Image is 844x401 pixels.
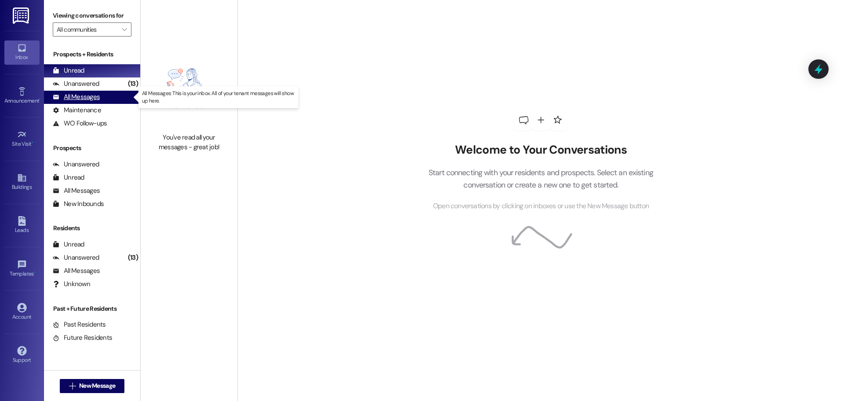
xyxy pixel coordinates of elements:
div: Unread [53,173,84,182]
a: Buildings [4,170,40,194]
button: New Message [60,379,125,393]
div: Past + Future Residents [44,304,140,313]
div: All Messages [53,186,100,195]
div: Future Residents [53,333,112,342]
div: Residents [44,224,140,233]
div: Unanswered [53,253,99,262]
div: All Messages [53,92,100,102]
a: Leads [4,213,40,237]
div: Past Residents [53,320,106,329]
div: Unanswered [53,79,99,88]
div: Unknown [53,280,90,289]
span: Open conversations by clicking on inboxes or use the New Message button [433,201,649,212]
i:  [69,383,76,390]
div: Maintenance [53,106,101,115]
div: Prospects [44,143,140,153]
p: All Messages: This is your inbox. All of your tenant messages will show up here. [142,90,295,105]
div: WO Follow-ups [53,119,107,128]
div: (13) [126,77,140,91]
i:  [122,26,127,33]
p: Start connecting with your residents and prospects. Select an existing conversation or create a n... [415,166,666,191]
a: Support [4,343,40,367]
span: New Message [79,381,115,390]
a: Site Visit • [4,127,40,151]
a: Templates • [4,257,40,281]
span: • [39,96,40,103]
span: • [32,140,33,146]
label: Viewing conversations for [53,9,131,22]
div: All Messages [53,266,100,276]
div: Unread [53,240,84,249]
div: New Inbounds [53,199,104,209]
a: Account [4,300,40,324]
div: Prospects + Residents [44,50,140,59]
input: All communities [57,22,117,37]
img: ResiDesk Logo [13,7,31,24]
span: • [34,269,35,276]
div: Unanswered [53,160,99,169]
div: (13) [126,251,140,265]
div: You've read all your messages - great job! [150,133,228,152]
div: Unread [53,66,84,75]
img: empty-state [150,48,228,129]
h2: Welcome to Your Conversations [415,143,666,157]
a: Inbox [4,40,40,64]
